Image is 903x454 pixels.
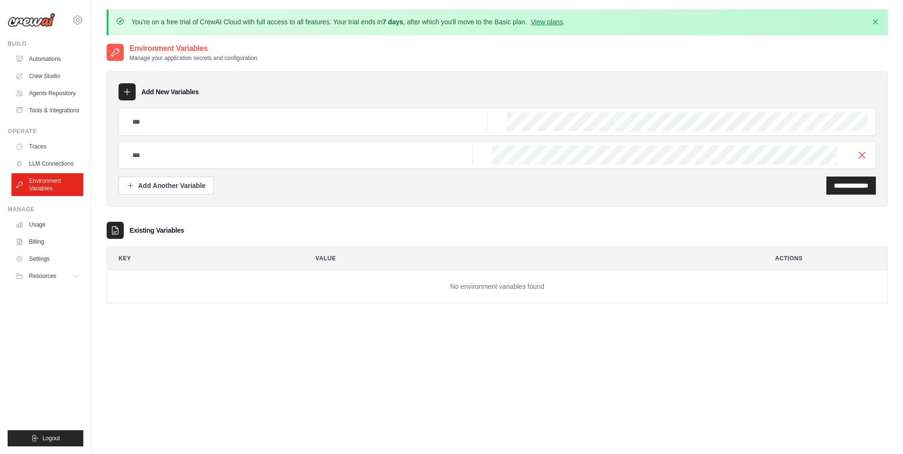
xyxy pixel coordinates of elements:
p: You're on a free trial of CrewAI Cloud with full access to all features. Your trial ends in , aft... [131,17,565,27]
a: Agents Repository [11,86,83,101]
th: Key [107,247,297,270]
a: Traces [11,139,83,154]
img: Logo [8,13,55,27]
th: Actions [764,247,887,270]
td: No environment variables found [107,270,887,303]
a: Environment Variables [11,173,83,196]
div: Add Another Variable [127,181,206,190]
strong: 7 days [382,18,403,26]
button: Add Another Variable [119,177,214,195]
div: Manage [8,206,83,213]
div: Build [8,40,83,48]
a: Billing [11,234,83,249]
button: Resources [11,268,83,284]
a: Settings [11,251,83,266]
a: Usage [11,217,83,232]
span: Resources [29,272,56,280]
h3: Add New Variables [141,87,199,97]
a: Crew Studio [11,69,83,84]
a: Automations [11,51,83,67]
h3: Existing Variables [129,226,184,235]
div: Operate [8,128,83,135]
h2: Environment Variables [129,43,257,54]
span: Logout [42,434,60,442]
a: Tools & Integrations [11,103,83,118]
a: LLM Connections [11,156,83,171]
a: View plans [531,18,563,26]
th: Value [304,247,756,270]
button: Logout [8,430,83,446]
p: Manage your application secrets and configuration [129,54,257,62]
